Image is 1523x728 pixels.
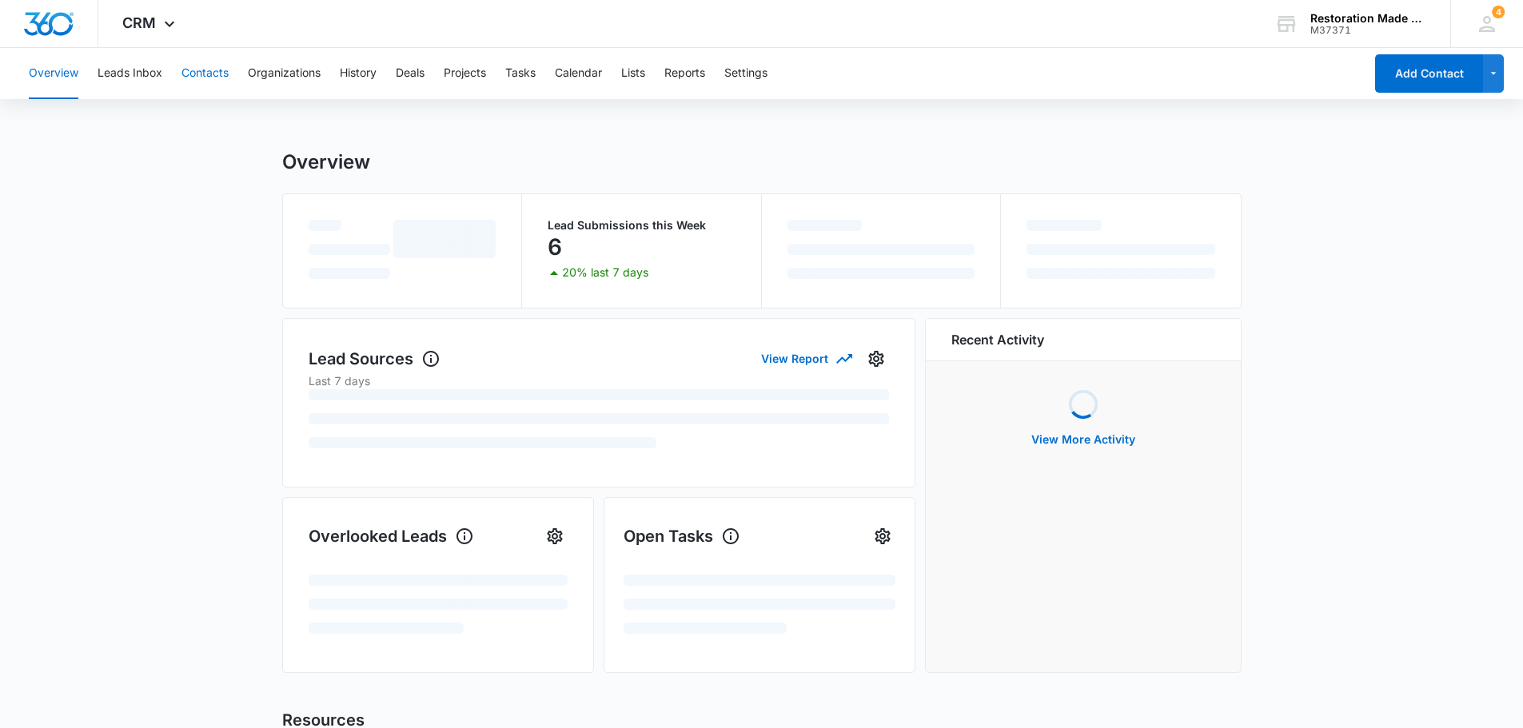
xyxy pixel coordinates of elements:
[863,346,889,372] button: Settings
[1375,54,1483,93] button: Add Contact
[248,48,321,99] button: Organizations
[548,234,562,260] p: 6
[444,48,486,99] button: Projects
[542,523,568,549] button: Settings
[309,347,441,371] h1: Lead Sources
[761,344,851,372] button: View Report
[1310,12,1427,25] div: account name
[951,330,1044,349] h6: Recent Activity
[621,48,645,99] button: Lists
[624,524,740,548] h1: Open Tasks
[282,150,370,174] h1: Overview
[181,48,229,99] button: Contacts
[724,48,767,99] button: Settings
[309,372,889,389] p: Last 7 days
[1015,420,1151,459] button: View More Activity
[555,48,602,99] button: Calendar
[548,220,736,231] p: Lead Submissions this Week
[505,48,536,99] button: Tasks
[1492,6,1505,18] span: 4
[29,48,78,99] button: Overview
[122,14,156,31] span: CRM
[1492,6,1505,18] div: notifications count
[562,267,648,278] p: 20% last 7 days
[396,48,425,99] button: Deals
[870,523,895,549] button: Settings
[664,48,705,99] button: Reports
[1310,25,1427,36] div: account id
[309,524,474,548] h1: Overlooked Leads
[98,48,162,99] button: Leads Inbox
[340,48,377,99] button: History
